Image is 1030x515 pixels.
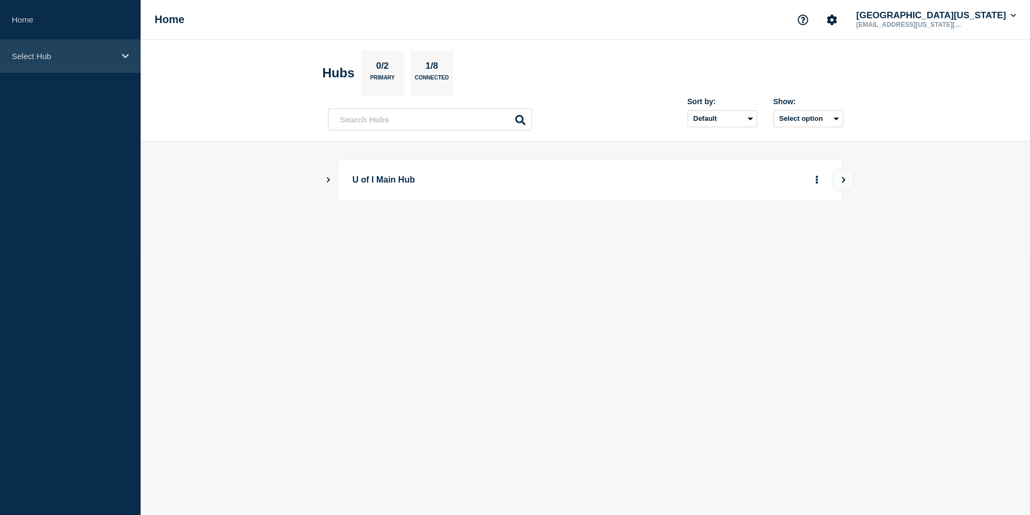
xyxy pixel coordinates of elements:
[832,169,853,191] button: View
[773,110,843,127] button: Select option
[353,170,649,190] p: U of I Main Hub
[854,21,966,28] p: [EMAIL_ADDRESS][US_STATE][DOMAIN_NAME]
[326,176,331,184] button: Show Connected Hubs
[773,97,843,106] div: Show:
[328,108,532,130] input: Search Hubs
[370,75,395,86] p: Primary
[421,61,442,75] p: 1/8
[792,9,814,31] button: Support
[372,61,393,75] p: 0/2
[155,13,185,26] h1: Home
[323,66,355,81] h2: Hubs
[688,110,757,127] select: Sort by
[854,10,1018,21] button: [GEOGRAPHIC_DATA][US_STATE]
[810,170,824,190] button: More actions
[12,52,115,61] p: Select Hub
[821,9,843,31] button: Account settings
[415,75,449,86] p: Connected
[688,97,757,106] div: Sort by:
